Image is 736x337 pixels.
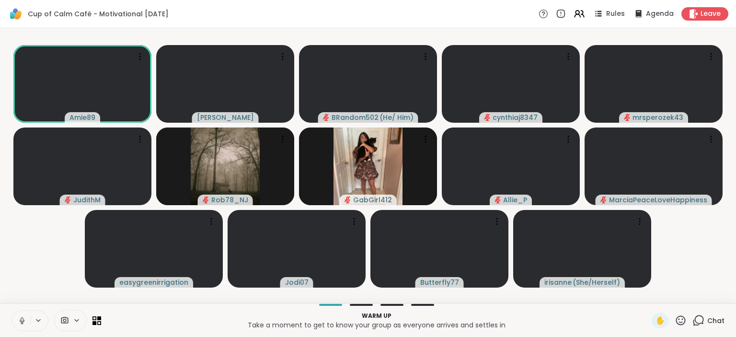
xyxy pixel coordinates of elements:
span: audio-muted [323,114,330,121]
span: audio-muted [494,197,501,203]
span: cynthiaj8347 [493,113,538,122]
span: Leave [701,9,721,19]
span: easygreenirrigation [119,278,188,287]
span: Allie_P [503,195,527,205]
span: audio-muted [203,197,209,203]
img: ShareWell Logomark [8,6,24,22]
span: audio-muted [484,114,491,121]
span: Rob78_NJ [211,195,248,205]
span: audio-muted [65,197,71,203]
span: audio-muted [345,197,351,203]
span: ✋ [655,315,665,326]
span: MarciaPeaceLoveHappiness [609,195,707,205]
span: Agenda [646,9,674,19]
span: Rules [606,9,625,19]
img: Rob78_NJ [191,128,260,205]
span: mrsperozek43 [632,113,683,122]
p: Take a moment to get to know your group as everyone arrives and settles in [107,320,646,330]
span: GabGirl412 [353,195,392,205]
span: ( He/ Him ) [379,113,414,122]
span: audio-muted [624,114,631,121]
span: BRandom502 [332,113,379,122]
span: irisanne [544,278,572,287]
span: Amie89 [69,113,95,122]
span: JudithM [73,195,101,205]
img: GabGirl412 [333,128,402,205]
span: Chat [707,316,724,325]
span: Jodi07 [285,278,309,287]
span: Butterfly77 [420,278,459,287]
span: ( She/Herself ) [573,278,620,287]
span: Cup of Calm Café - Motivational [DATE] [28,9,169,19]
p: Warm up [107,312,646,320]
span: [PERSON_NAME] [197,113,254,122]
span: audio-muted [600,197,607,203]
